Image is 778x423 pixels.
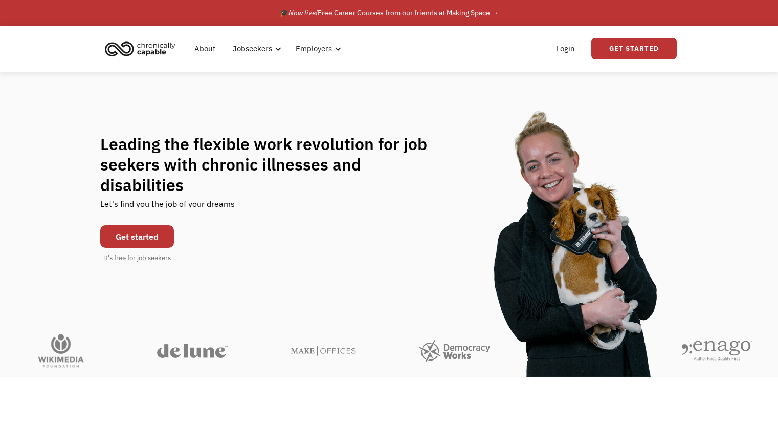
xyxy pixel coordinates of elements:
[296,43,332,55] div: Employers
[227,32,284,65] div: Jobseekers
[290,32,344,65] div: Employers
[100,134,447,195] h1: Leading the flexible work revolution for job seekers with chronic illnesses and disabilities
[288,8,318,17] em: Now live!
[102,37,179,60] img: Chronically Capable logo
[103,253,171,263] div: It's free for job seekers
[233,43,272,55] div: Jobseekers
[100,225,174,248] a: Get started
[550,32,581,65] a: Login
[102,37,183,60] a: home
[591,38,677,59] a: Get Started
[188,32,221,65] a: About
[280,7,499,19] div: 🎓 Free Career Courses from our friends at Making Space →
[100,195,235,220] div: Let's find you the job of your dreams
